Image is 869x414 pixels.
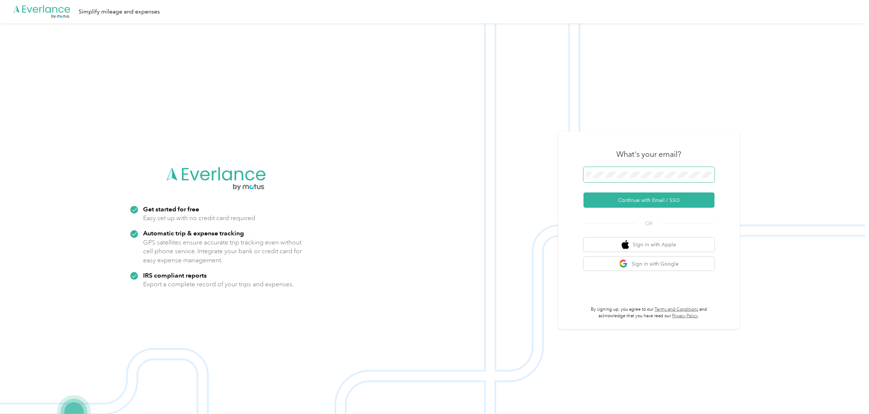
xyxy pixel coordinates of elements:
p: Export a complete record of your trips and expenses. [143,280,294,289]
a: Terms and Conditions [655,307,698,312]
h3: What's your email? [617,149,682,159]
div: Simplify mileage and expenses [79,7,160,16]
strong: IRS compliant reports [143,271,207,279]
img: apple logo [622,240,629,249]
p: GPS satellites ensure accurate trip tracking even without cell phone service. Integrate your bank... [143,238,302,265]
strong: Get started for free [143,205,199,213]
a: Privacy Policy [672,313,698,319]
button: Continue with Email / SSO [584,192,715,208]
img: google logo [619,259,628,268]
span: OR [636,220,662,227]
p: By signing up, you agree to our and acknowledge that you have read our . [584,306,715,319]
button: google logoSign in with Google [584,257,715,271]
button: apple logoSign in with Apple [584,238,715,252]
strong: Automatic trip & expense tracking [143,229,244,237]
p: Easy set up with no credit card required [143,214,255,223]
